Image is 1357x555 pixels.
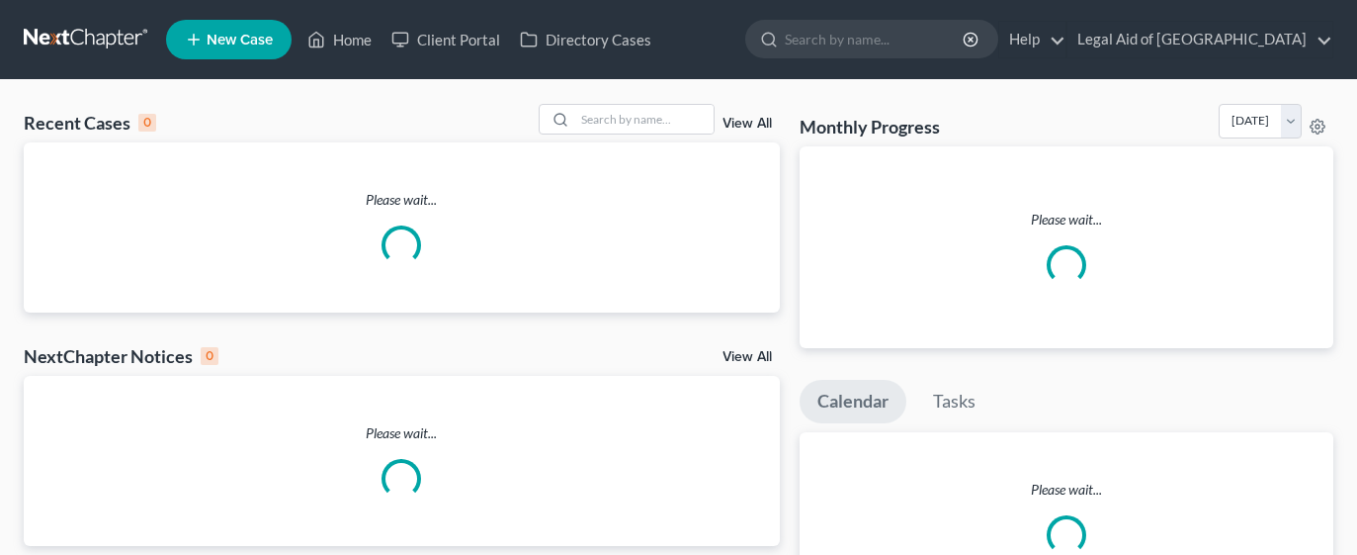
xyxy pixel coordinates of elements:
p: Please wait... [815,210,1317,230]
p: Please wait... [24,423,780,443]
a: Directory Cases [510,22,661,57]
div: 0 [138,114,156,132]
a: Calendar [800,380,906,423]
input: Search by name... [575,105,714,134]
a: Legal Aid of [GEOGRAPHIC_DATA] [1067,22,1332,57]
a: Client Portal [382,22,510,57]
div: NextChapter Notices [24,344,218,368]
a: Help [999,22,1065,57]
p: Please wait... [24,190,780,210]
h3: Monthly Progress [800,115,940,139]
p: Please wait... [800,480,1333,500]
a: View All [722,350,772,364]
div: Recent Cases [24,111,156,135]
div: 0 [201,347,218,365]
input: Search by name... [785,21,966,57]
a: Tasks [915,380,993,423]
span: New Case [207,33,273,47]
a: View All [722,117,772,131]
a: Home [297,22,382,57]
